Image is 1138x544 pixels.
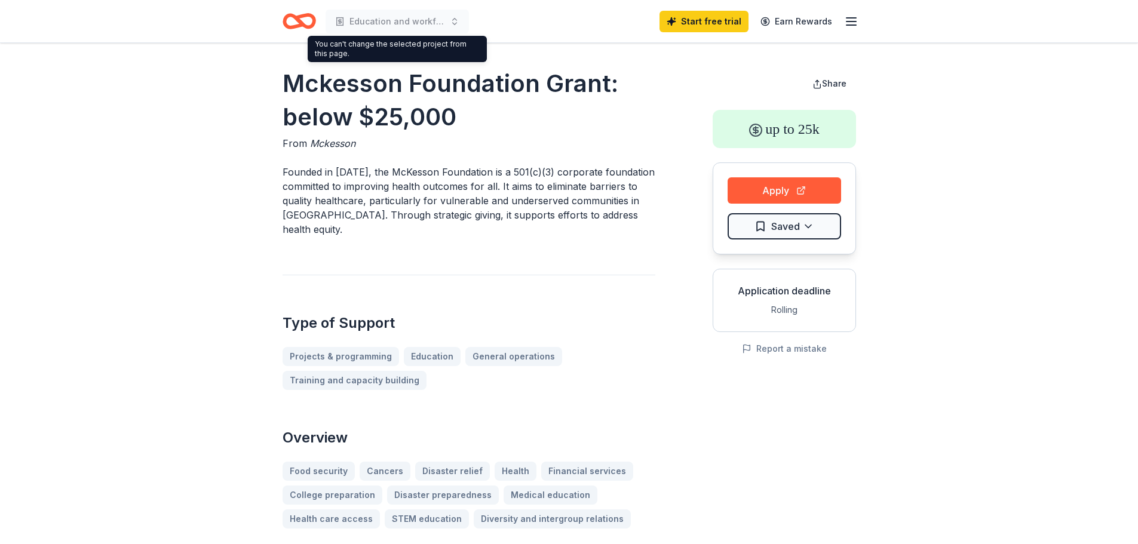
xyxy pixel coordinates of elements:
[753,11,839,32] a: Earn Rewards
[283,136,655,150] div: From
[728,213,841,239] button: Saved
[742,342,827,356] button: Report a mistake
[349,14,445,29] span: Education and workforce development
[283,347,399,366] a: Projects & programming
[723,284,846,298] div: Application deadline
[822,78,846,88] span: Share
[283,67,655,134] h1: Mckesson Foundation Grant: below $25,000
[283,165,655,236] p: Founded in [DATE], the McKesson Foundation is a 501(c)(3) corporate foundation committed to impro...
[310,137,355,149] span: Mckesson
[283,371,427,390] a: Training and capacity building
[728,177,841,204] button: Apply
[283,428,655,447] h2: Overview
[283,7,316,35] a: Home
[308,36,487,62] div: You can't change the selected project from this page.
[771,219,800,234] span: Saved
[283,314,655,333] h2: Type of Support
[660,11,749,32] a: Start free trial
[465,347,562,366] a: General operations
[326,10,469,33] button: Education and workforce development
[404,347,461,366] a: Education
[713,110,856,148] div: up to 25k
[723,303,846,317] div: Rolling
[803,72,856,96] button: Share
